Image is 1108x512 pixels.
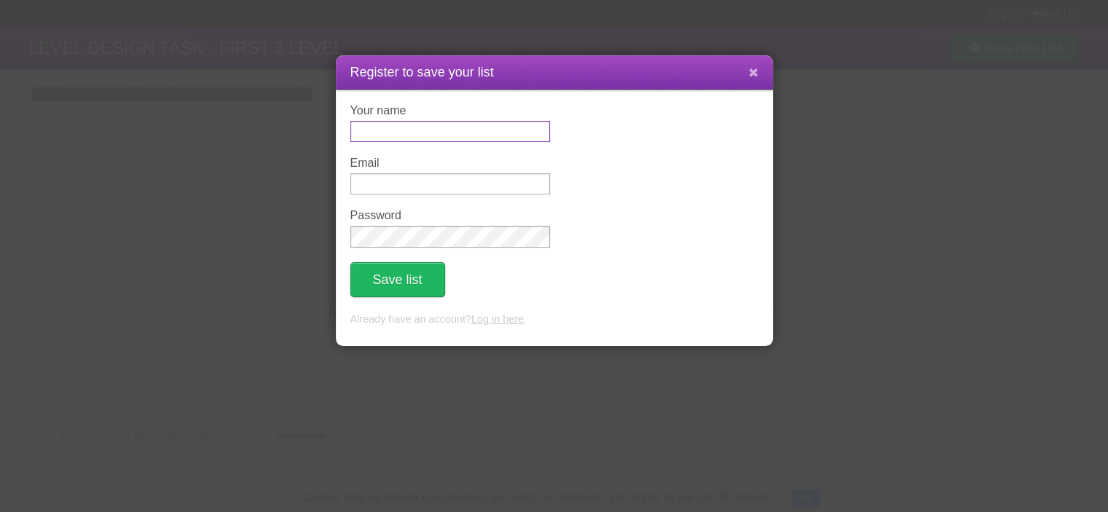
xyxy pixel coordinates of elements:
h1: Register to save your list [350,63,758,82]
a: Log in here [471,313,524,325]
label: Password [350,209,550,222]
button: Save list [350,262,445,297]
p: Already have an account? . [350,312,758,328]
label: Email [350,157,550,170]
label: Your name [350,104,550,117]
